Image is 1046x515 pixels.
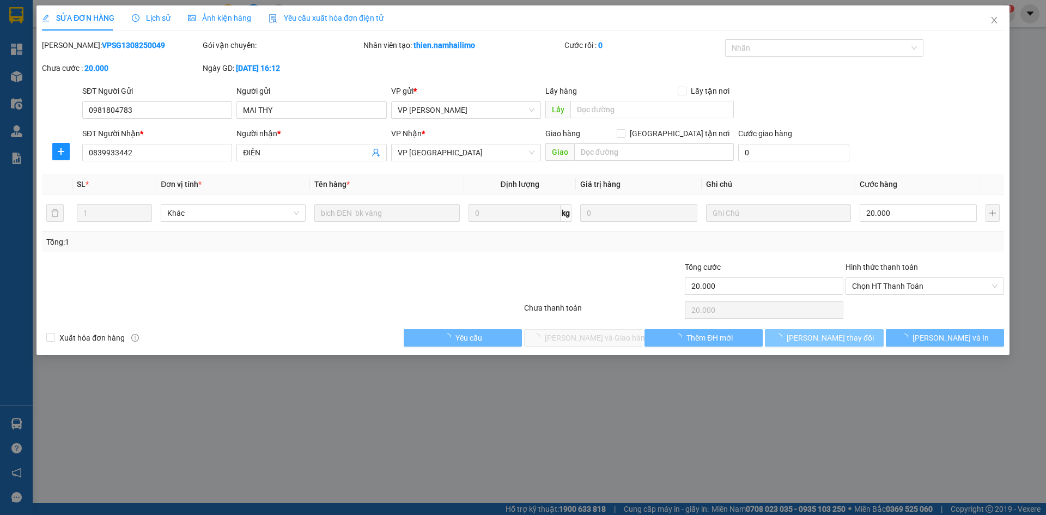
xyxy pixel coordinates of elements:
b: VPSG1308250049 [102,41,165,50]
span: clock-circle [132,14,139,22]
input: 0 [580,204,697,222]
span: Xuất hóa đơn hàng [55,332,129,344]
b: thien.namhailimo [413,41,475,50]
span: Giá trị hàng [580,180,621,189]
span: Ảnh kiện hàng [188,14,251,22]
span: SỬA ĐƠN HÀNG [42,14,114,22]
span: VP chợ Mũi Né [398,144,534,161]
span: Lịch sử [132,14,171,22]
span: loading [674,334,686,341]
span: Cước hàng [860,180,897,189]
button: delete [46,204,64,222]
span: edit [42,14,50,22]
button: [PERSON_NAME] và In [886,329,1004,347]
span: Giao [545,143,574,161]
span: loading [901,334,913,341]
span: Chọn HT Thanh Toán [852,278,998,294]
button: [PERSON_NAME] và Giao hàng [524,329,642,347]
button: plus [986,204,1000,222]
button: plus [52,143,70,160]
button: Close [979,5,1009,36]
div: Ngày GD: [203,62,361,74]
span: loading [775,334,787,341]
span: close [990,16,999,25]
span: loading [443,334,455,341]
span: picture [188,14,196,22]
div: Gói vận chuyển: [203,39,361,51]
div: VP gửi [391,85,541,97]
div: SĐT Người Gửi [82,85,232,97]
div: Nhân viên tạo: [363,39,562,51]
div: Chưa cước : [42,62,200,74]
span: Khác [167,205,299,221]
span: Tên hàng [314,180,350,189]
button: [PERSON_NAME] thay đổi [765,329,883,347]
span: Yêu cầu xuất hóa đơn điện tử [269,14,384,22]
span: [PERSON_NAME] thay đổi [787,332,874,344]
span: Đơn vị tính [161,180,202,189]
label: Hình thức thanh toán [846,263,918,271]
span: SL [77,180,86,189]
span: VP Phạm Ngũ Lão [398,102,534,118]
span: info-circle [131,334,139,342]
span: Lấy [545,101,570,118]
th: Ghi chú [702,174,855,195]
span: Giao hàng [545,129,580,138]
span: Lấy hàng [545,87,577,95]
b: 0 [598,41,603,50]
span: Yêu cầu [455,332,482,344]
span: [GEOGRAPHIC_DATA] tận nơi [625,128,734,140]
input: Cước giao hàng [738,144,849,161]
img: icon [269,14,277,23]
input: Ghi Chú [706,204,851,222]
div: Cước rồi : [564,39,723,51]
input: Dọc đường [570,101,734,118]
span: Tổng cước [685,263,721,271]
button: Yêu cầu [404,329,522,347]
input: VD: Bàn, Ghế [314,204,459,222]
div: SĐT Người Nhận [82,128,232,140]
label: Cước giao hàng [738,129,792,138]
span: Định lượng [501,180,539,189]
span: [PERSON_NAME] và In [913,332,989,344]
span: Thêm ĐH mới [686,332,733,344]
div: Người gửi [236,85,386,97]
span: Lấy tận nơi [686,85,734,97]
span: user-add [372,148,380,157]
button: Thêm ĐH mới [644,329,763,347]
span: plus [53,147,69,156]
div: [PERSON_NAME]: [42,39,200,51]
div: Tổng: 1 [46,236,404,248]
b: [DATE] 16:12 [236,64,280,72]
span: VP Nhận [391,129,422,138]
div: Chưa thanh toán [523,302,684,321]
input: Dọc đường [574,143,734,161]
div: Người nhận [236,128,386,140]
span: kg [561,204,571,222]
b: 20.000 [84,64,108,72]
